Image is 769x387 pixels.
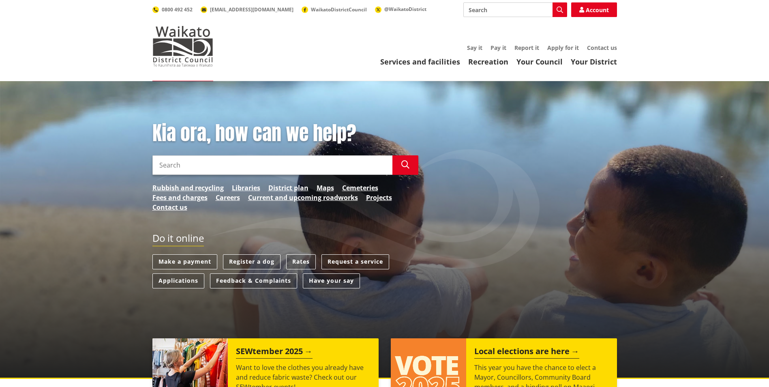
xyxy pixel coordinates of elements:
[302,6,367,13] a: WaikatoDistrictCouncil
[162,6,193,13] span: 0800 492 452
[286,254,316,269] a: Rates
[491,44,506,52] a: Pay it
[311,6,367,13] span: WaikatoDistrictCouncil
[216,193,240,202] a: Careers
[317,183,334,193] a: Maps
[152,193,208,202] a: Fees and charges
[547,44,579,52] a: Apply for it
[384,6,426,13] span: @WaikatoDistrict
[342,183,378,193] a: Cemeteries
[366,193,392,202] a: Projects
[474,346,579,359] h2: Local elections are here
[467,44,482,52] a: Say it
[236,346,313,359] h2: SEWtember 2025
[468,57,508,67] a: Recreation
[514,44,539,52] a: Report it
[210,273,297,288] a: Feedback & Complaints
[201,6,293,13] a: [EMAIL_ADDRESS][DOMAIN_NAME]
[223,254,281,269] a: Register a dog
[152,183,224,193] a: Rubbish and recycling
[463,2,567,17] input: Search input
[303,273,360,288] a: Have your say
[152,6,193,13] a: 0800 492 452
[268,183,308,193] a: District plan
[152,232,204,247] h2: Do it online
[571,2,617,17] a: Account
[232,183,260,193] a: Libraries
[571,57,617,67] a: Your District
[152,202,187,212] a: Contact us
[152,26,213,67] img: Waikato District Council - Te Kaunihera aa Takiwaa o Waikato
[152,122,418,145] h1: Kia ora, how can we help?
[210,6,293,13] span: [EMAIL_ADDRESS][DOMAIN_NAME]
[375,6,426,13] a: @WaikatoDistrict
[587,44,617,52] a: Contact us
[380,57,460,67] a: Services and facilities
[516,57,563,67] a: Your Council
[152,155,392,175] input: Search input
[321,254,389,269] a: Request a service
[152,273,204,288] a: Applications
[152,254,217,269] a: Make a payment
[248,193,358,202] a: Current and upcoming roadworks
